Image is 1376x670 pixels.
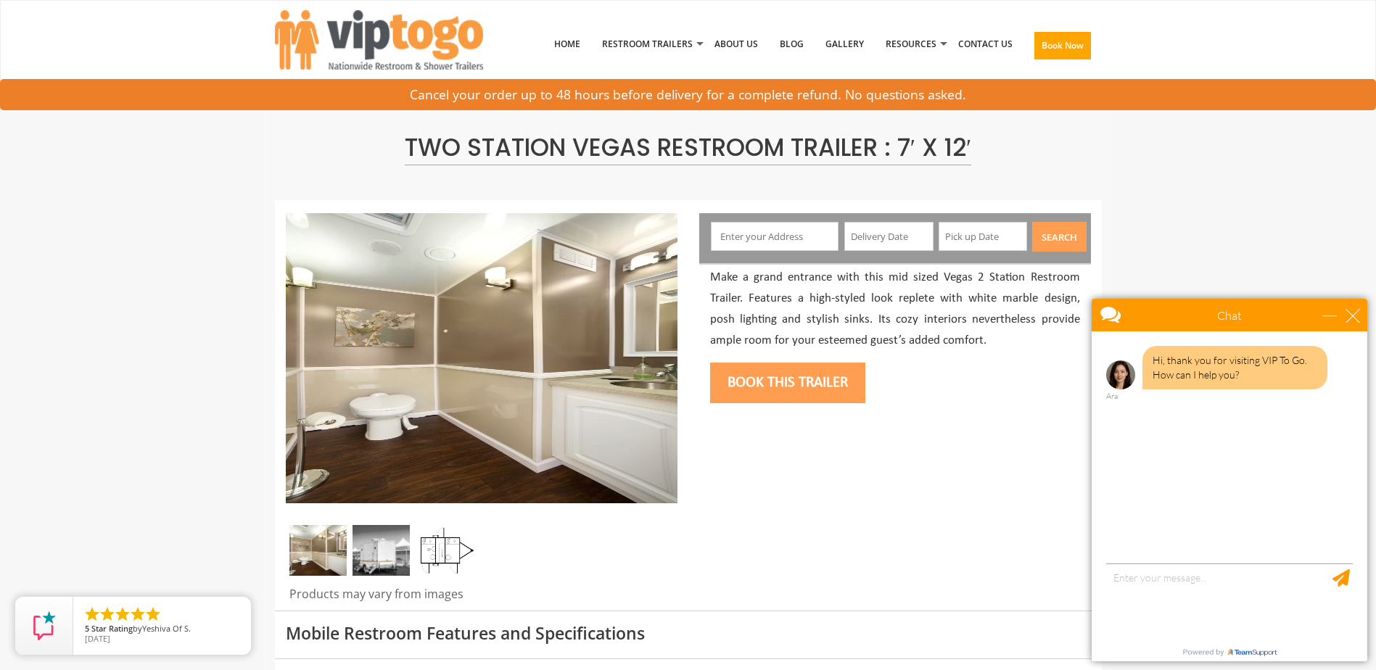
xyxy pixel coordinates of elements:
span: 5 [85,623,89,634]
img: Inside of complete restroom with a stall and mirror [289,525,347,576]
img: Side view of two station restroom trailer with separate doors for males and females [353,525,410,576]
div: Products may vary from images [286,586,677,611]
input: Enter your Address [711,222,839,251]
img: Review Rating [30,611,59,640]
span: Star Rating [91,623,133,634]
span: by [85,624,239,634]
iframe: Live Chat Box [1083,290,1376,670]
img: VIPTOGO [275,10,483,70]
li:  [129,605,147,623]
img: Side view of two station restroom trailer with separate doors for males and females [286,213,677,503]
input: Pick up Date [939,222,1028,251]
a: About Us [704,7,769,82]
span: Yeshiva Of S. [142,623,191,634]
li:  [144,605,162,623]
button: Search [1032,222,1087,252]
p: Make a grand entrance with this mid sized Vegas 2 Station Restroom Trailer. Features a high-style... [710,268,1080,352]
a: Book Now [1023,7,1102,91]
input: Delivery Date [844,222,934,251]
a: Blog [769,7,815,82]
li:  [99,605,116,623]
button: Book Now [1034,32,1091,59]
a: Restroom Trailers [591,7,704,82]
li:  [114,605,131,623]
span: Two Station Vegas Restroom Trailer : 7′ x 12′ [405,131,971,165]
h3: Mobile Restroom Features and Specifications [286,624,1091,642]
a: Gallery [815,7,875,82]
a: Resources [875,7,947,82]
a: Home [543,7,591,82]
img: Floor Plan of 2 station restroom with sink and toilet [416,525,474,576]
button: Book this trailer [710,363,865,403]
span: [DATE] [85,633,110,644]
li:  [83,605,101,623]
a: Contact Us [947,7,1023,82]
